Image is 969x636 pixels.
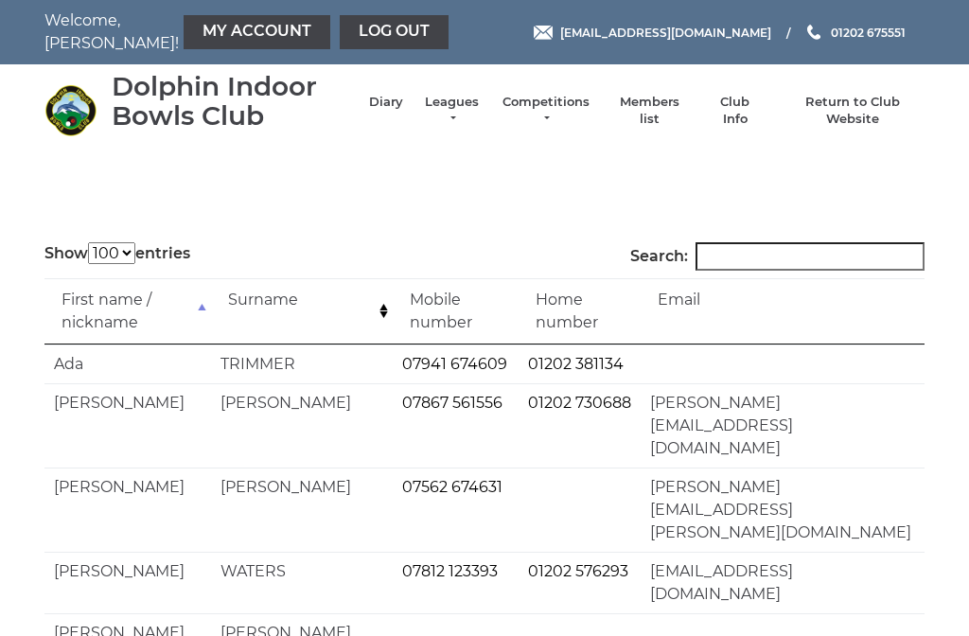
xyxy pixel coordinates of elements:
a: 07941 674609 [402,355,507,373]
label: Show entries [44,242,190,265]
td: TRIMMER [211,344,393,383]
span: [EMAIL_ADDRESS][DOMAIN_NAME] [560,25,771,39]
td: [PERSON_NAME] [44,383,211,468]
span: 01202 675551 [831,25,906,39]
td: Surname: activate to sort column ascending [211,278,393,344]
a: 07812 123393 [402,562,498,580]
a: 07867 561556 [402,394,502,412]
a: Email [EMAIL_ADDRESS][DOMAIN_NAME] [534,24,771,42]
label: Search: [630,242,925,271]
a: 07562 674631 [402,478,502,496]
td: [PERSON_NAME] [44,468,211,552]
td: Home number [519,278,641,344]
a: 01202 576293 [528,562,628,580]
a: Club Info [708,94,763,128]
a: My Account [184,15,330,49]
a: Return to Club Website [782,94,925,128]
a: Competitions [501,94,591,128]
td: [PERSON_NAME][EMAIL_ADDRESS][PERSON_NAME][DOMAIN_NAME] [641,468,925,552]
div: Dolphin Indoor Bowls Club [112,72,350,131]
img: Email [534,26,553,40]
a: Members list [609,94,688,128]
img: Phone us [807,25,820,40]
select: Showentries [88,242,135,264]
a: 01202 381134 [528,355,624,373]
input: Search: [696,242,925,271]
td: [PERSON_NAME][EMAIL_ADDRESS][DOMAIN_NAME] [641,383,925,468]
a: Log out [340,15,449,49]
a: Phone us 01202 675551 [804,24,906,42]
a: Leagues [422,94,482,128]
nav: Welcome, [PERSON_NAME]! [44,9,395,55]
td: First name / nickname: activate to sort column descending [44,278,211,344]
td: Mobile number [393,278,519,344]
td: Email [641,278,925,344]
a: 01202 730688 [528,394,631,412]
td: [PERSON_NAME] [44,552,211,613]
img: Dolphin Indoor Bowls Club [44,84,97,136]
td: [EMAIL_ADDRESS][DOMAIN_NAME] [641,552,925,613]
td: Ada [44,344,211,383]
a: Diary [369,94,403,111]
td: [PERSON_NAME] [211,468,393,552]
td: WATERS [211,552,393,613]
td: [PERSON_NAME] [211,383,393,468]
